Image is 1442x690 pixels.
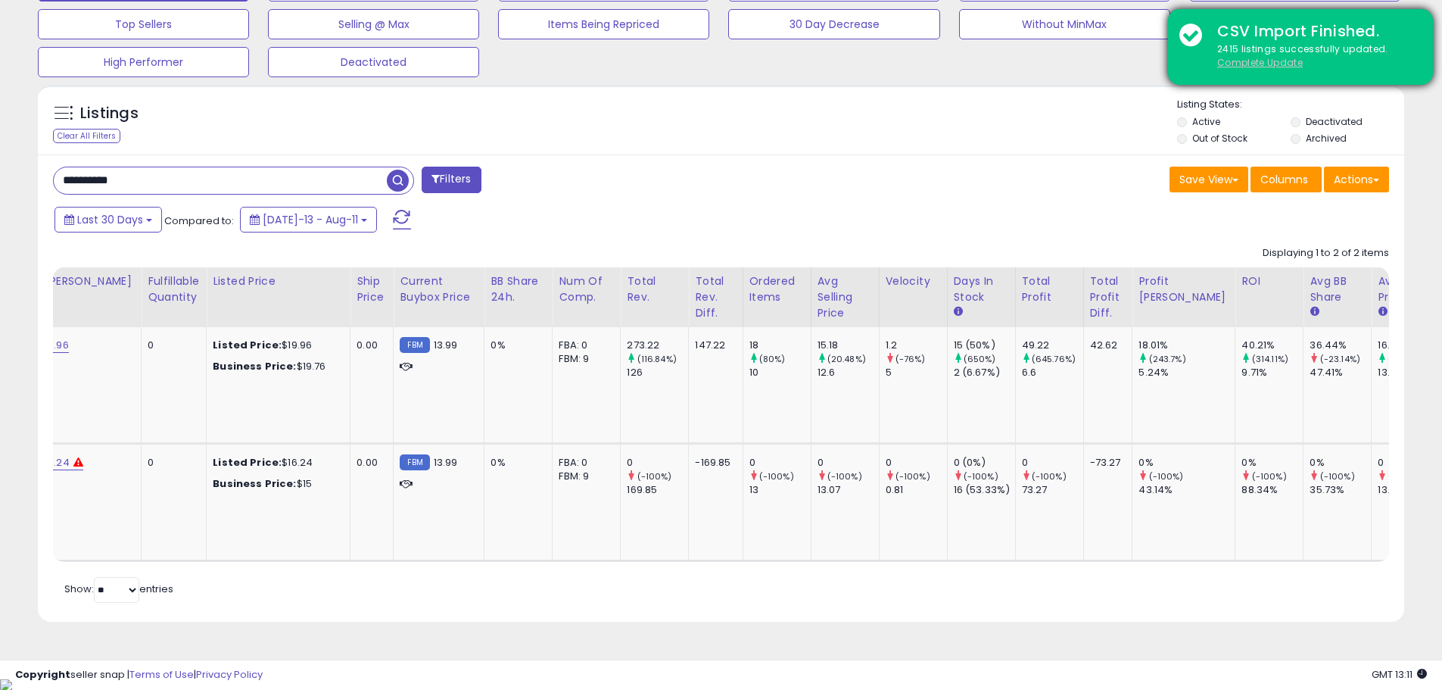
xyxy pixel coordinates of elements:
small: (-100%) [637,470,672,482]
span: Show: entries [64,582,173,596]
button: Save View [1169,167,1248,192]
label: Deactivated [1306,115,1363,128]
div: Fulfillable Quantity [148,273,200,305]
div: -73.27 [1090,456,1121,470]
div: 0.81 [886,483,947,497]
button: Without MinMax [959,9,1170,39]
div: Avg Selling Price [818,273,873,321]
small: FBM [400,454,429,470]
small: (-100%) [1149,470,1184,482]
span: Compared to: [164,214,234,228]
span: Last 30 Days [77,212,143,227]
div: 15 (50%) [954,339,1015,352]
div: 0 [818,456,879,470]
div: $19.76 [213,360,338,373]
div: 36.44% [1310,339,1371,352]
div: [PERSON_NAME] [45,273,135,289]
div: 0 [148,456,195,470]
div: FBA: 0 [559,339,609,352]
b: Business Price: [213,476,296,491]
div: 0% [1310,456,1371,470]
div: 0 [1378,456,1439,470]
small: (243.7%) [1149,353,1186,365]
div: 0.00 [357,456,382,470]
small: (-100%) [827,470,862,482]
div: Avg BB Share [1310,273,1365,305]
div: Profit [PERSON_NAME] [1138,273,1229,305]
small: (22.42%) [1388,353,1426,365]
button: Top Sellers [38,9,249,39]
div: 13.83 [1378,366,1439,379]
a: Privacy Policy [196,667,263,682]
h5: Listings [80,103,139,124]
b: Listed Price: [213,455,282,470]
small: (645.76%) [1032,353,1076,365]
div: 88.34% [1241,483,1303,497]
span: [DATE]-13 - Aug-11 [263,212,358,227]
div: 13 [749,483,811,497]
div: Total Rev. [627,273,682,305]
small: (-100%) [1032,470,1067,482]
div: 15.18 [818,339,879,352]
div: Days In Stock [954,273,1009,305]
div: 35.73% [1310,483,1371,497]
button: High Performer [38,47,249,77]
div: 12.6 [818,366,879,379]
small: Avg Win Price. [1378,305,1387,319]
div: Displaying 1 to 2 of 2 items [1263,246,1389,261]
div: 49.22 [1022,339,1083,352]
b: Listed Price: [213,338,282,352]
small: (-100%) [964,470,998,482]
label: Out of Stock [1192,132,1247,145]
div: 47.41% [1310,366,1371,379]
small: (-23.14%) [1320,353,1360,365]
div: 2 (6.67%) [954,366,1015,379]
div: 0 [148,339,195,352]
div: 43.14% [1138,483,1235,497]
div: 0 (0%) [954,456,1015,470]
a: 19.96 [45,338,69,353]
div: 9.71% [1241,366,1303,379]
label: Archived [1306,132,1347,145]
div: 40.21% [1241,339,1303,352]
small: (-76%) [895,353,926,365]
div: 5.24% [1138,366,1235,379]
div: 2415 listings successfully updated. [1206,42,1422,70]
button: Last 30 Days [55,207,162,233]
button: Items Being Repriced [498,9,709,39]
a: Terms of Use [129,667,194,682]
div: 0 [627,456,688,470]
button: Filters [422,167,481,193]
div: FBM: 9 [559,470,609,483]
small: (-100%) [1320,470,1355,482]
div: 0 [1022,456,1083,470]
div: Ordered Items [749,273,805,305]
div: Avg Win Price [1378,273,1433,305]
div: 147.22 [695,339,730,352]
button: Deactivated [268,47,479,77]
div: 42.62 [1090,339,1121,352]
div: Total Rev. Diff. [695,273,736,321]
a: 16.24 [45,455,70,470]
p: Listing States: [1177,98,1404,112]
div: 1.2 [886,339,947,352]
div: 0% [491,456,540,470]
div: $15 [213,477,338,491]
div: 0 [749,456,811,470]
div: 0.00 [357,339,382,352]
div: 6.6 [1022,366,1083,379]
div: 5 [886,366,947,379]
div: Velocity [886,273,941,289]
div: 0% [491,339,540,352]
div: CSV Import Finished. [1206,20,1422,42]
span: Columns [1260,172,1308,187]
label: Active [1192,115,1220,128]
div: 0 [886,456,947,470]
div: $16.24 [213,456,338,470]
small: (314.11%) [1252,353,1288,365]
div: 16 (53.33%) [954,483,1015,497]
span: 2025-09-11 13:11 GMT [1372,667,1427,682]
span: 13.99 [434,338,458,352]
u: Complete Update [1217,56,1303,69]
div: BB Share 24h. [491,273,546,305]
